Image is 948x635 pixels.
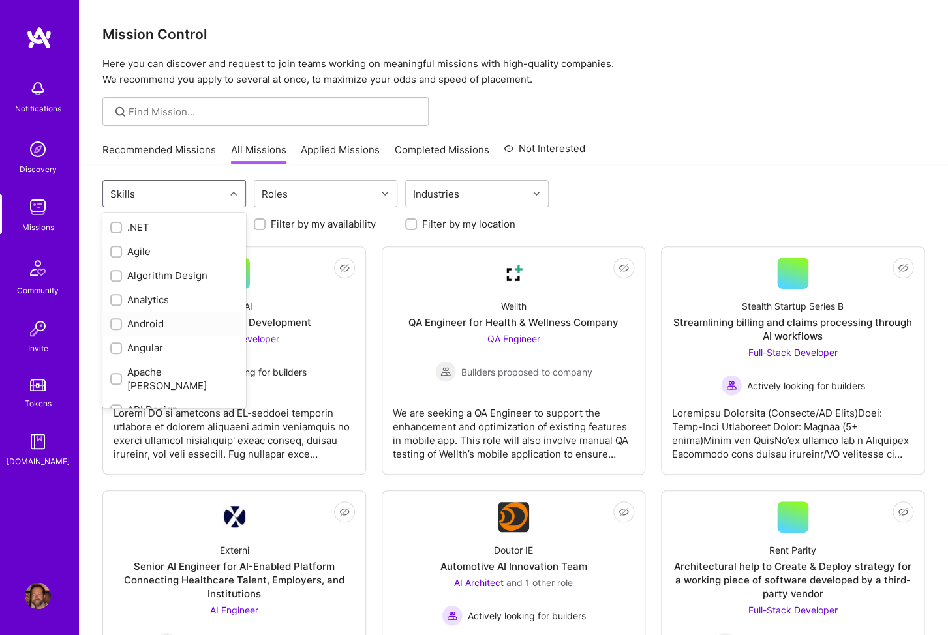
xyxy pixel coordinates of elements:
[102,56,925,87] p: Here you can discover and request to join teams working on meaningful missions with high-quality ...
[110,220,238,234] div: .NET
[721,375,742,396] img: Actively looking for builders
[220,543,249,557] div: Externi
[17,284,59,297] div: Community
[258,185,291,203] div: Roles
[619,507,629,517] i: icon EyeClosed
[7,454,70,468] div: [DOMAIN_NAME]
[898,507,908,517] i: icon EyeClosed
[25,136,51,162] img: discovery
[742,299,844,313] div: Stealth Startup Series B
[382,190,388,197] i: icon Chevron
[506,577,573,588] span: and 1 other role
[501,299,527,313] div: Wellth
[110,293,238,306] div: Analytics
[498,502,529,532] img: Company Logo
[461,365,592,379] span: Builders proposed to company
[110,317,238,331] div: Android
[110,269,238,282] div: Algorithm Design
[210,604,258,615] span: AI Engineer
[20,162,57,176] div: Discovery
[114,559,355,600] div: Senior AI Engineer for AI-Enabled Platform Connecting Healthcare Talent, Employers, and Institutions
[28,342,48,355] div: Invite
[487,333,540,344] span: QA Engineer
[393,258,634,464] a: Company LogoWellthQA Engineer for Health & Wellness CompanyQA Engineer Builders proposed to compa...
[110,365,238,392] div: Apache [PERSON_NAME]
[110,244,238,258] div: Agile
[494,543,533,557] div: Doutor IE
[672,559,913,600] div: Architectural help to Create & Deploy strategy for a working piece of software developed by a thi...
[672,316,913,343] div: Streamlining billing and claims processing through AI workflows
[129,105,419,119] input: Find Mission...
[113,104,128,119] i: icon SearchGrey
[435,361,456,382] img: Builders proposed to company
[25,396,52,410] div: Tokens
[672,258,913,464] a: Stealth Startup Series BStreamlining billing and claims processing through AI workflowsFull-Stack...
[748,347,838,358] span: Full-Stack Developer
[25,583,51,609] img: User Avatar
[339,507,350,517] i: icon EyeClosed
[22,583,54,609] a: User Avatar
[110,341,238,355] div: Angular
[25,316,51,342] img: Invite
[114,396,355,461] div: Loremi DO si ametcons ad EL-seddoei temporin utlabore et dolorem aliquaeni admin veniamquis no ex...
[22,252,54,284] img: Community
[748,604,838,615] span: Full-Stack Developer
[25,194,51,220] img: teamwork
[25,428,51,454] img: guide book
[230,190,237,197] i: icon Chevron
[301,143,380,164] a: Applied Missions
[619,263,629,273] i: icon EyeClosed
[223,506,245,528] img: Company Logo
[533,190,540,197] i: icon Chevron
[30,379,46,391] img: tokens
[26,26,52,50] img: logo
[410,185,463,203] div: Industries
[672,396,913,461] div: Loremipsu Dolorsita (Consecte/AD Elits)Doei: Temp-Inci Utlaboreet Dolor: Magnaa (5+ enima)Minim v...
[504,141,585,164] a: Not Interested
[769,543,816,557] div: Rent Parity
[107,185,138,203] div: Skills
[231,143,286,164] a: All Missions
[22,220,54,234] div: Missions
[102,143,216,164] a: Recommended Missions
[747,379,865,392] span: Actively looking for builders
[189,365,307,379] span: Actively looking for builders
[102,26,925,42] h3: Mission Control
[271,217,376,231] label: Filter by my availability
[442,605,463,626] img: Actively looking for builders
[498,258,529,289] img: Company Logo
[422,217,515,231] label: Filter by my location
[395,143,489,164] a: Completed Missions
[25,76,51,102] img: bell
[454,577,504,588] span: AI Architect
[110,403,238,417] div: API Design
[468,609,586,623] span: Actively looking for builders
[408,316,619,329] div: QA Engineer for Health & Wellness Company
[339,263,350,273] i: icon EyeClosed
[898,263,908,273] i: icon EyeClosed
[393,396,634,461] div: We are seeking a QA Engineer to support the enhancement and optimization of existing features in ...
[440,559,587,573] div: Automotive AI Innovation Team
[15,102,61,115] div: Notifications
